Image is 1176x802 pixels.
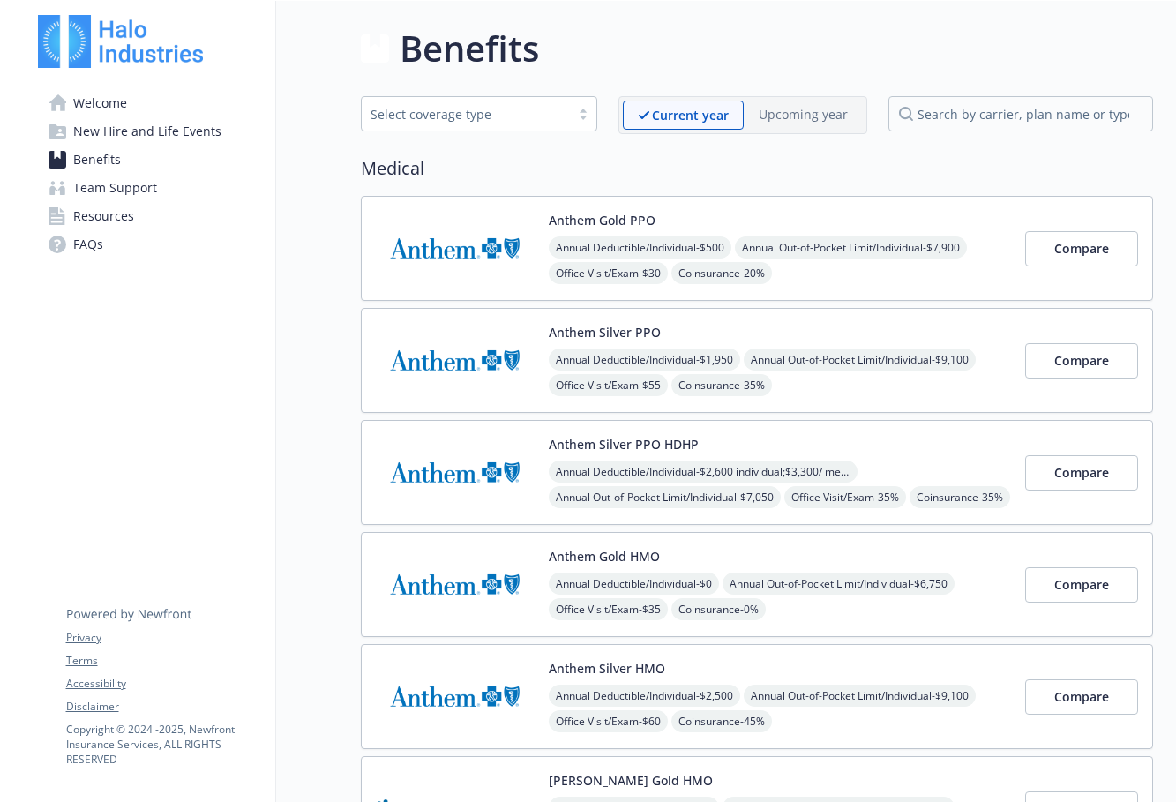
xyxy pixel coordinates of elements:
[549,547,660,566] button: Anthem Gold HMO
[1054,352,1109,369] span: Compare
[1025,231,1138,266] button: Compare
[376,547,535,622] img: Anthem Blue Cross carrier logo
[549,486,781,508] span: Annual Out-of-Pocket Limit/Individual - $7,050
[361,155,1153,182] h2: Medical
[66,676,260,692] a: Accessibility
[376,659,535,734] img: Anthem Blue Cross carrier logo
[73,117,221,146] span: New Hire and Life Events
[38,174,261,202] a: Team Support
[1054,464,1109,481] span: Compare
[1054,240,1109,257] span: Compare
[38,230,261,259] a: FAQs
[66,722,260,767] p: Copyright © 2024 - 2025 , Newfront Insurance Services, ALL RIGHTS RESERVED
[73,89,127,117] span: Welcome
[888,96,1153,131] input: search by carrier, plan name or type
[735,236,967,259] span: Annual Out-of-Pocket Limit/Individual - $7,900
[549,710,668,732] span: Office Visit/Exam - $60
[38,202,261,230] a: Resources
[73,174,157,202] span: Team Support
[371,105,561,124] div: Select coverage type
[1025,567,1138,603] button: Compare
[38,146,261,174] a: Benefits
[671,374,772,396] span: Coinsurance - 35%
[652,106,729,124] p: Current year
[549,598,668,620] span: Office Visit/Exam - $35
[1054,576,1109,593] span: Compare
[549,349,740,371] span: Annual Deductible/Individual - $1,950
[400,22,539,75] h1: Benefits
[549,771,713,790] button: [PERSON_NAME] Gold HMO
[549,236,731,259] span: Annual Deductible/Individual - $500
[671,598,766,620] span: Coinsurance - 0%
[744,349,976,371] span: Annual Out-of-Pocket Limit/Individual - $9,100
[671,710,772,732] span: Coinsurance - 45%
[910,486,1010,508] span: Coinsurance - 35%
[73,202,134,230] span: Resources
[723,573,955,595] span: Annual Out-of-Pocket Limit/Individual - $6,750
[549,435,699,453] button: Anthem Silver PPO HDHP
[744,685,976,707] span: Annual Out-of-Pocket Limit/Individual - $9,100
[744,101,863,130] span: Upcoming year
[1025,455,1138,491] button: Compare
[549,262,668,284] span: Office Visit/Exam - $30
[549,685,740,707] span: Annual Deductible/Individual - $2,500
[1025,679,1138,715] button: Compare
[671,262,772,284] span: Coinsurance - 20%
[1025,343,1138,379] button: Compare
[759,105,848,124] p: Upcoming year
[549,374,668,396] span: Office Visit/Exam - $55
[1054,688,1109,705] span: Compare
[784,486,906,508] span: Office Visit/Exam - 35%
[549,659,665,678] button: Anthem Silver HMO
[376,211,535,286] img: Anthem Blue Cross carrier logo
[549,573,719,595] span: Annual Deductible/Individual - $0
[549,323,661,341] button: Anthem Silver PPO
[376,435,535,510] img: Anthem Blue Cross carrier logo
[73,146,121,174] span: Benefits
[66,699,260,715] a: Disclaimer
[549,211,655,229] button: Anthem Gold PPO
[38,89,261,117] a: Welcome
[376,323,535,398] img: Anthem Blue Cross carrier logo
[73,230,103,259] span: FAQs
[66,630,260,646] a: Privacy
[549,461,858,483] span: Annual Deductible/Individual - $2,600 individual;$3,300/ member
[38,117,261,146] a: New Hire and Life Events
[66,653,260,669] a: Terms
